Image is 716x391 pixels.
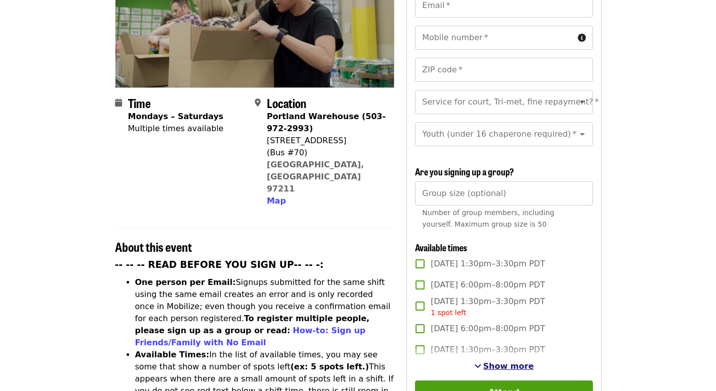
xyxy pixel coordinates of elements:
[115,98,122,108] i: calendar icon
[135,350,210,359] strong: Available Times:
[431,323,545,335] span: [DATE] 6:00pm–8:00pm PDT
[431,258,545,270] span: [DATE] 1:30pm–3:30pm PDT
[415,165,514,178] span: Are you signing up a group?
[575,95,589,109] button: Open
[483,361,534,371] span: Show more
[135,326,366,347] a: How-to: Sign up Friends/Family with No Email
[135,277,236,287] strong: One person per Email:
[575,127,589,141] button: Open
[267,196,286,206] span: Map
[290,362,369,371] strong: (ex: 5 spots left.)
[115,238,192,255] span: About this event
[267,135,386,147] div: [STREET_ADDRESS]
[255,98,261,108] i: map-marker-alt icon
[135,314,370,335] strong: To register multiple people, please sign up as a group or read:
[135,276,395,349] li: Signups submitted for the same shift using the same email creates an error and is only recorded o...
[431,279,545,291] span: [DATE] 6:00pm–8:00pm PDT
[431,344,545,356] span: [DATE] 1:30pm–3:30pm PDT
[267,94,306,112] span: Location
[474,360,534,372] button: See more timeslots
[415,181,592,206] input: [object Object]
[128,94,151,112] span: Time
[115,259,324,270] strong: -- -- -- READ BEFORE YOU SIGN UP-- -- -:
[578,33,586,43] i: circle-info icon
[128,112,224,121] strong: Mondays – Saturdays
[422,209,554,228] span: Number of group members, including yourself. Maximum group size is 50
[267,112,386,133] strong: Portland Warehouse (503-972-2993)
[415,58,592,82] input: ZIP code
[267,160,364,193] a: [GEOGRAPHIC_DATA], [GEOGRAPHIC_DATA] 97211
[415,26,573,50] input: Mobile number
[431,309,466,317] span: 1 spot left
[267,147,386,159] div: (Bus #70)
[431,296,545,318] span: [DATE] 1:30pm–3:30pm PDT
[128,123,224,135] div: Multiple times available
[267,195,286,207] button: Map
[415,241,467,254] span: Available times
